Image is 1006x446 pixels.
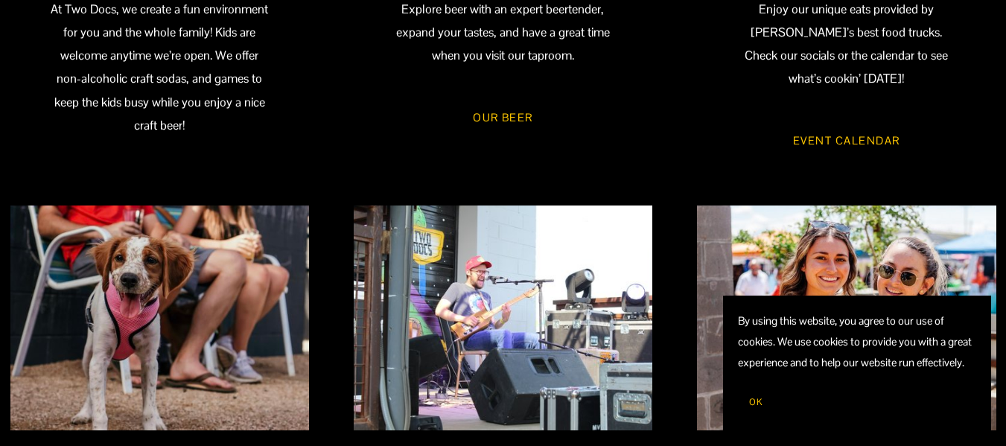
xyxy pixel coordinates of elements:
section: Cookie banner [723,296,991,431]
img: A happy young dog with white and brown fur, wearing a pink harness, standing on gravel with its t... [10,206,309,430]
a: Our Beer [451,98,555,138]
img: Two young women smiling and holding drinks at an outdoor event on a sunny day, with tents and peo... [697,206,996,430]
img: Male musician with glasses and a red cap, singing and playing an electric guitar on stage at an o... [354,206,652,430]
a: Event Calendar [771,121,922,161]
span: OK [749,396,763,408]
p: By using this website, you agree to our use of cookies. We use cookies to provide you with a grea... [738,310,976,373]
button: OK [738,388,774,416]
